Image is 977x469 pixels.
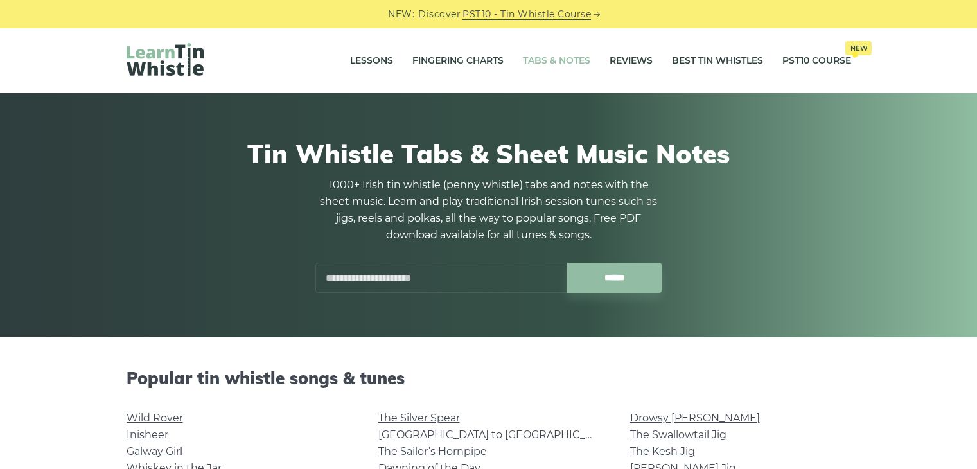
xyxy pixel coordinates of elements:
a: [GEOGRAPHIC_DATA] to [GEOGRAPHIC_DATA] [378,429,615,441]
a: Inisheer [127,429,168,441]
a: The Silver Spear [378,412,460,424]
a: PST10 CourseNew [782,45,851,77]
a: The Kesh Jig [630,445,695,457]
a: Wild Rover [127,412,183,424]
a: Galway Girl [127,445,182,457]
a: Drowsy [PERSON_NAME] [630,412,760,424]
a: Best Tin Whistles [672,45,763,77]
a: Fingering Charts [412,45,504,77]
img: LearnTinWhistle.com [127,43,204,76]
a: Reviews [610,45,653,77]
a: The Swallowtail Jig [630,429,726,441]
h2: Popular tin whistle songs & tunes [127,368,851,388]
h1: Tin Whistle Tabs & Sheet Music Notes [127,138,851,169]
span: New [845,41,872,55]
p: 1000+ Irish tin whistle (penny whistle) tabs and notes with the sheet music. Learn and play tradi... [315,177,662,243]
a: The Sailor’s Hornpipe [378,445,487,457]
a: Lessons [350,45,393,77]
a: Tabs & Notes [523,45,590,77]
